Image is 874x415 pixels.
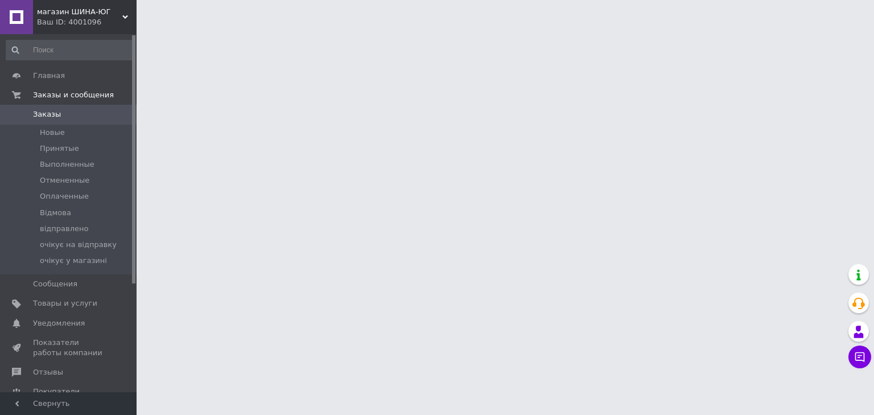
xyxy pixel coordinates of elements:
span: Оплаченные [40,191,89,202]
span: відправлено [40,224,88,234]
span: Покупатели [33,387,80,397]
span: Выполненные [40,159,94,170]
span: Заказы и сообщения [33,90,114,100]
span: Отзывы [33,367,63,377]
button: Чат с покупателем [848,346,871,368]
span: Уведомления [33,318,85,328]
span: Главная [33,71,65,81]
span: Товары и услуги [33,298,97,309]
span: Отмененные [40,175,89,186]
span: Відмова [40,208,71,218]
span: очікує на відправку [40,240,117,250]
span: очікує у магазині [40,256,107,266]
input: Поиск [6,40,134,60]
span: Показатели работы компании [33,338,105,358]
span: Заказы [33,109,61,120]
span: Принятые [40,143,79,154]
div: Ваш ID: 4001096 [37,17,137,27]
span: Новые [40,128,65,138]
span: Сообщения [33,279,77,289]
span: магазин ШИНА-ЮГ [37,7,122,17]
